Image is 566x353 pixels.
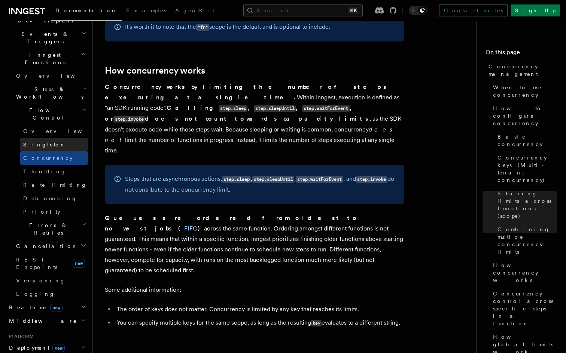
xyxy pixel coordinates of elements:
code: step.waitForEvent [302,105,349,112]
span: new [52,344,65,352]
a: Concurrency keys (Multi-tenant concurrency) [495,151,557,187]
a: AgentKit [171,2,219,20]
p: It's worth it to note that the scope is the default and is optional to include. [125,22,330,32]
span: Concurrency [23,155,73,161]
a: Examples [122,2,171,20]
span: Versioning [16,278,66,284]
span: Steps & Workflows [13,86,83,100]
a: Debouncing [20,192,88,205]
span: When to use concurrency [493,84,557,99]
span: Priority [23,209,60,215]
a: Overview [13,69,88,83]
span: REST Endpoints [16,257,57,270]
button: Inngest Functions [6,48,88,69]
h4: On this page [486,48,557,60]
span: new [73,259,85,268]
code: step.invoke [113,116,145,123]
span: Inngest Functions [6,51,81,66]
button: Realtimenew [6,301,88,314]
span: Basic concurrency [497,133,557,148]
button: Search...⌘K [243,4,363,16]
span: Cancellation [13,242,78,250]
span: Middleware [6,317,77,325]
span: Events & Triggers [6,30,82,45]
span: Overview [16,73,93,79]
button: Flow Control [13,103,88,124]
span: Flow Control [13,106,81,121]
span: Sharing limits across functions (scope) [497,190,557,220]
span: Overview [23,128,100,134]
code: step.sleep [222,176,251,183]
code: step.waitForEvent [296,176,343,183]
span: Rate limiting [23,182,87,188]
a: Documentation [51,2,122,21]
button: Events & Triggers [6,27,88,48]
button: Errors & Retries [13,219,88,239]
span: Examples [126,7,166,13]
code: key [311,320,322,326]
a: Versioning [13,274,88,287]
span: How to configure concurrency [493,105,557,127]
button: Middleware [6,314,88,328]
a: Sharing limits across functions (scope) [495,187,557,223]
a: Combining multiple concurrency limits [495,223,557,258]
a: Rate limiting [20,178,88,192]
span: Realtime [6,304,63,311]
a: How to configure concurrency [490,102,557,130]
a: How concurrency works [490,258,557,287]
span: Concurrency management [489,63,557,78]
span: new [50,304,63,312]
span: Debouncing [23,195,77,201]
strong: Queues are ordered from oldest to newest jobs ( ) [105,214,359,232]
p: Within Inngest, execution is defined as "an SDK running code". , as the SDK doesn't execute code ... [105,82,404,156]
a: Concurrency control across specific steps in a function [490,287,557,330]
span: Combining multiple concurrency limits [497,226,557,256]
span: Concurrency control across specific steps in a function [493,290,557,327]
a: Priority [20,205,88,219]
span: Singleton [23,142,66,148]
button: Steps & Workflows [13,83,88,103]
a: FIFO [184,225,198,232]
strong: Calling , , , or does not count towards capacity limits [105,104,369,122]
kbd: ⌘K [348,7,358,14]
li: The order of keys does not matter. Concurrency is limited by any key that reaches its limits. [115,304,404,315]
button: Cancellation [13,239,88,253]
a: When to use concurrency [490,81,557,102]
div: Inngest Functions [6,69,88,301]
span: Concurrency keys (Multi-tenant concurrency) [497,154,557,184]
a: Logging [13,287,88,301]
a: Throttling [20,165,88,178]
code: step.invoke [356,176,387,183]
a: Contact sales [439,4,508,16]
a: Overview [20,124,88,138]
span: How concurrency works [493,261,557,284]
span: Platform [6,334,34,340]
strong: Concurrency works by limiting the number of steps executing at a single time. [105,83,387,101]
p: across the same function. Ordering amongst different functions is not guaranteed. This means that... [105,213,404,276]
button: Toggle dark mode [409,6,427,15]
li: You can specify multiple keys for the same scope, as long as the resulting evaluates to a differe... [115,318,404,328]
a: How concurrency works [105,65,205,76]
a: REST Endpointsnew [13,253,88,274]
span: Throttling [23,168,66,174]
a: Singleton [20,138,88,151]
span: AgentKit [175,7,215,13]
span: Deployment [6,344,65,352]
span: Documentation [55,7,117,13]
a: Sign Up [511,4,560,16]
span: Errors & Retries [13,222,81,236]
code: step.sleepUntil [254,105,296,112]
a: Concurrency [20,151,88,165]
a: Basic concurrency [495,130,557,151]
div: Flow Control [13,124,88,219]
code: "fn" [196,24,209,31]
p: Steps that are asynchronous actions, , , , and do not contribute to the concurrency limit. [125,174,395,195]
code: step.sleepUntil [252,176,294,183]
p: Some additional information: [105,285,404,295]
span: Logging [16,291,55,297]
code: step.sleep [219,105,247,112]
a: Concurrency management [486,60,557,81]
